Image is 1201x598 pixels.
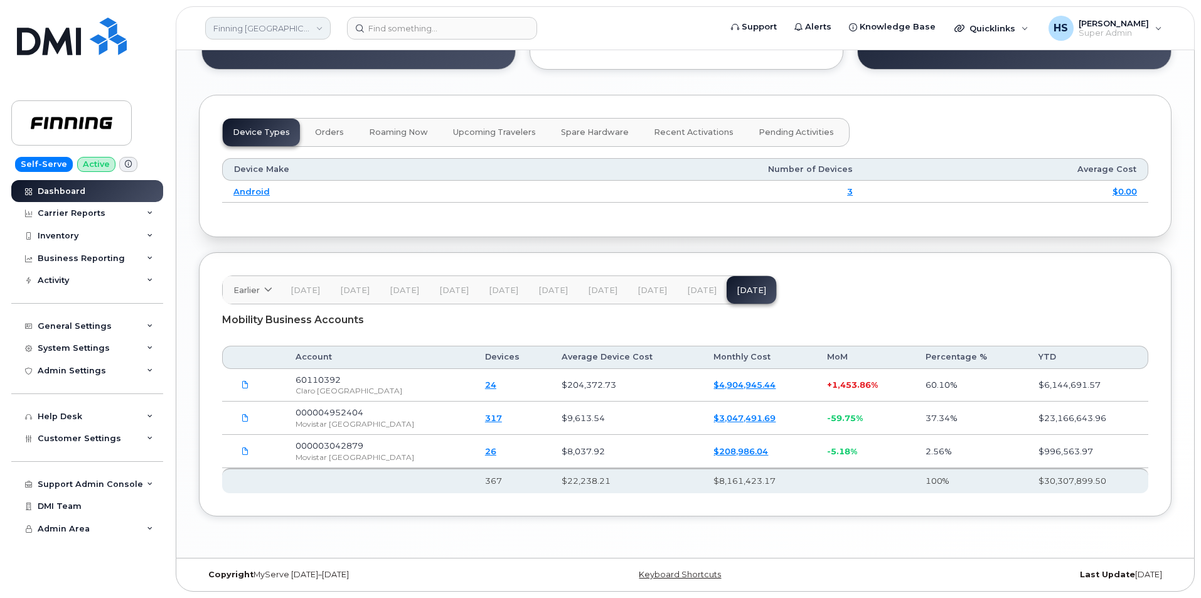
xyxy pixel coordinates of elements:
th: Monthly Cost [702,346,816,368]
span: Earlier [233,284,260,296]
div: Heather Space [1040,16,1171,41]
span: [DATE] [538,286,568,296]
span: Quicklinks [969,23,1015,33]
th: MoM [816,346,914,368]
th: YTD [1027,346,1148,368]
span: Spare Hardware [561,127,629,137]
a: DC_000324519504_03_202505.WEB [233,440,257,462]
a: Support [722,14,786,40]
span: Support [742,21,777,33]
td: $6,144,691.57 [1027,369,1148,402]
th: Devices [474,346,550,368]
th: Number of Devices [493,158,864,181]
strong: Last Update [1080,570,1135,579]
span: Claro [GEOGRAPHIC_DATA] [296,386,402,395]
a: $0.00 [1113,186,1137,196]
span: Upcoming Travelers [453,127,536,137]
span: [PERSON_NAME] [1079,18,1149,28]
div: Quicklinks [946,16,1037,41]
a: 26 [485,446,496,456]
th: Account [284,346,474,368]
span: 60110392 [296,375,341,385]
td: $8,037.92 [550,435,703,468]
span: [DATE] [291,286,320,296]
td: $996,563.97 [1027,435,1148,468]
a: Finning Argentina [205,17,331,40]
td: $204,372.73 [550,369,703,402]
span: Recent Activations [654,127,734,137]
td: 2.56% [914,435,1027,468]
span: Movistar [GEOGRAPHIC_DATA] [296,452,414,462]
span: [DATE] [588,286,617,296]
span: [DATE] [687,286,717,296]
span: [DATE] [638,286,667,296]
span: Roaming Now [369,127,428,137]
td: 60.10% [914,369,1027,402]
a: Knowledge Base [840,14,944,40]
th: $8,161,423.17 [702,468,816,493]
span: Knowledge Base [860,21,936,33]
td: $23,166,643.96 [1027,402,1148,435]
th: Percentage % [914,346,1027,368]
a: 60110392_42461_detalle_factura.csv [233,374,257,396]
a: 24 [485,380,496,390]
a: $3,047,491.69 [713,413,776,423]
a: $4,904,945.44 [713,380,776,390]
div: MyServe [DATE]–[DATE] [199,570,523,580]
th: Average Cost [864,158,1148,181]
th: Average Device Cost [550,346,703,368]
th: $30,307,899.50 [1027,468,1148,493]
th: Device Make [222,158,493,181]
span: 000003042879 [296,440,363,451]
span: Super Admin [1079,28,1149,38]
span: -59.75% [827,413,863,423]
th: 367 [474,468,550,493]
span: Movistar [GEOGRAPHIC_DATA] [296,419,414,429]
a: Alerts [786,14,840,40]
span: 1,453.86% [832,380,878,390]
a: 3 [847,186,853,196]
input: Find something... [347,17,537,40]
a: DC_000324515561_03_202505.WEB [233,407,257,429]
span: Orders [315,127,344,137]
span: -5.18% [827,446,857,456]
a: $208,986.04 [713,446,768,456]
span: [DATE] [489,286,518,296]
span: HS [1054,21,1068,36]
span: Pending Activities [759,127,834,137]
span: [DATE] [439,286,469,296]
span: 000004952404 [296,407,363,417]
span: [DATE] [390,286,419,296]
a: 317 [485,413,502,423]
div: [DATE] [847,570,1172,580]
td: $9,613.54 [550,402,703,435]
td: 37.34% [914,402,1027,435]
th: 100% [914,468,1027,493]
a: Keyboard Shortcuts [639,570,721,579]
strong: Copyright [208,570,254,579]
th: $22,238.21 [550,468,703,493]
span: + [827,380,832,390]
div: Mobility Business Accounts [222,304,1148,336]
a: Android [233,186,270,196]
span: Alerts [805,21,831,33]
span: [DATE] [340,286,370,296]
a: Earlier [223,276,280,304]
